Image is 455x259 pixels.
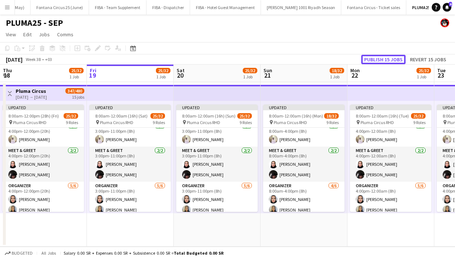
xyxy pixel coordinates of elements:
div: Updated [176,104,258,110]
span: Pluma Circus RHD [13,120,47,125]
span: Fri [90,67,96,74]
div: 1 Job [243,74,257,79]
span: 9 Roles [413,120,426,125]
span: Jobs [39,31,50,38]
a: Edit [20,30,35,39]
button: Publish 15 jobs [361,55,406,64]
span: 347/480 [65,88,84,94]
div: [DATE] → [DATE] [16,94,47,100]
div: Updated [350,104,431,110]
span: All jobs [40,250,57,256]
span: Week 38 [24,57,42,62]
app-job-card: Updated8:00am-12:00am (16h) (Sun)25/32 Pluma Circus RHD9 Roles[PERSON_NAME]asia mahfoud basalmaaF... [176,104,258,212]
app-card-role: Fast Track1/14:00pm-12:00pm (20h)[PERSON_NAME] [3,122,84,147]
div: Updated [89,104,171,110]
app-job-card: Updated8:00am-12:00am (16h) (Tue)25/32 Pluma Circus RHD9 Roles[PERSON_NAME]asia mahfoud basalmaaF... [350,104,431,212]
a: 4 [443,3,451,12]
app-card-role: Organizer5/64:00pm-12:00pm (20h)[PERSON_NAME][PERSON_NAME] [3,182,84,259]
span: Sun [263,67,272,74]
span: Comms [57,31,73,38]
app-card-role: Organizer5/64:00pm-12:00am (8h)[PERSON_NAME][PERSON_NAME] [350,182,431,259]
div: Salary 0.00 SR + Expenses 0.00 SR + Subsistence 0.00 SR = [64,250,224,256]
button: FIBA - Dispatcher [146,0,190,15]
span: 25/32 [64,113,78,119]
span: 18/32 [330,68,344,73]
span: 25/32 [156,68,170,73]
span: 25/32 [411,113,426,119]
span: 21 [262,71,272,79]
app-card-role: Meet & Greet2/24:00pm-12:00am (8h)[PERSON_NAME][PERSON_NAME] [350,147,431,182]
span: 25/32 [243,68,257,73]
button: Fontana Circus 25 (June) [31,0,89,15]
button: Revert 15 jobs [407,55,449,64]
span: Mon [350,67,360,74]
app-card-role: Fast Track1/18:00am-4:00pm (8h)[PERSON_NAME] [263,122,345,147]
span: 19 [89,71,96,79]
app-user-avatar: Abdulmalik Al-Ghamdi [440,18,449,27]
span: 9 Roles [66,120,78,125]
app-card-role: Fast Track1/14:00pm-12:00am (8h)[PERSON_NAME] [350,122,431,147]
a: Jobs [36,30,53,39]
div: Updated [3,104,84,110]
span: Sat [177,67,185,74]
app-job-card: Updated8:00am-12:00am (16h) (Sat)25/32 Pluma Circus RHD9 Roles[PERSON_NAME]asia mahfoud basalmaaF... [89,104,171,212]
span: 8:00am-12:00am (16h) (Sat) [95,113,148,119]
span: 25/32 [69,68,84,73]
div: [DATE] [6,56,23,63]
app-card-role: Meet & Greet2/23:00pm-11:00pm (8h)[PERSON_NAME][PERSON_NAME] [176,147,258,182]
span: 8:00am-12:00am (16h) (Tue) [356,113,409,119]
div: 1 Job [69,74,83,79]
span: 23 [436,71,446,79]
span: 8:00am-12:00am (16h) (Sun) [182,113,235,119]
app-card-role: Fast Track1/13:00pm-11:00pm (8h)[PERSON_NAME] [176,122,258,147]
span: Pluma Circus RHD [187,120,220,125]
span: Total Budgeted 0.00 SR [174,250,224,256]
h1: PLUMA25 - SEP [6,17,63,28]
button: FIBA - Hotel Guest Management [190,0,261,15]
app-job-card: Updated8:00am-12:00am (16h) (Mon)18/32 Pluma Circus RHD9 Roles[PERSON_NAME]asia mahfoud basalmaaF... [263,104,345,212]
span: 22 [349,71,360,79]
span: View [6,31,16,38]
app-card-role: Organizer5/63:00pm-11:00pm (8h)[PERSON_NAME][PERSON_NAME] [176,182,258,259]
span: Pluma Circus RHD [361,120,394,125]
h3: Pluma Circus [16,88,47,94]
a: Comms [54,30,76,39]
button: [PERSON_NAME] 1001 Riyadh Season [261,0,341,15]
app-card-role: Organizer4/68:00am-4:00pm (8h)[PERSON_NAME][PERSON_NAME] [263,182,345,259]
span: 4 [449,2,452,7]
span: 25/32 [237,113,252,119]
span: Budgeted [12,251,33,256]
a: View [3,30,19,39]
span: Pluma Circus RHD [100,120,133,125]
span: 20 [176,71,185,79]
span: 18/32 [324,113,339,119]
app-card-role: Organizer5/63:00pm-11:00pm (8h)[PERSON_NAME][PERSON_NAME] [89,182,171,259]
span: 8:00am-12:00am (16h) (Mon) [269,113,323,119]
app-job-card: Updated8:00am-12:00pm (28h) (Fri)25/32 Pluma Circus RHD9 Roles[PERSON_NAME]asia mahfoud basalmaaF... [3,104,84,212]
span: 25/32 [416,68,431,73]
app-card-role: Fast Track1/13:00pm-11:00pm (8h)[PERSON_NAME] [89,122,171,147]
span: 25/32 [150,113,165,119]
span: 9 Roles [326,120,339,125]
button: Budgeted [4,249,34,257]
button: FIBA - Team Supplement [89,0,146,15]
button: Fontana Circus - Ticket sales [341,0,406,15]
span: Tue [437,67,446,74]
span: Thu [3,67,12,74]
button: PLUMA25 - SEP [406,0,446,15]
span: 9 Roles [153,120,165,125]
app-card-role: Meet & Greet2/23:00pm-11:00pm (8h)[PERSON_NAME][PERSON_NAME] [89,147,171,182]
div: 1 Job [330,74,344,79]
span: 18 [2,71,12,79]
span: Pluma Circus RHD [274,120,307,125]
span: 9 Roles [239,120,252,125]
div: 15 jobs [72,94,84,100]
div: Updated [263,104,345,110]
span: 8:00am-12:00pm (28h) (Fri) [8,113,59,119]
app-card-role: Meet & Greet2/28:00am-4:00pm (8h)[PERSON_NAME][PERSON_NAME] [263,147,345,182]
